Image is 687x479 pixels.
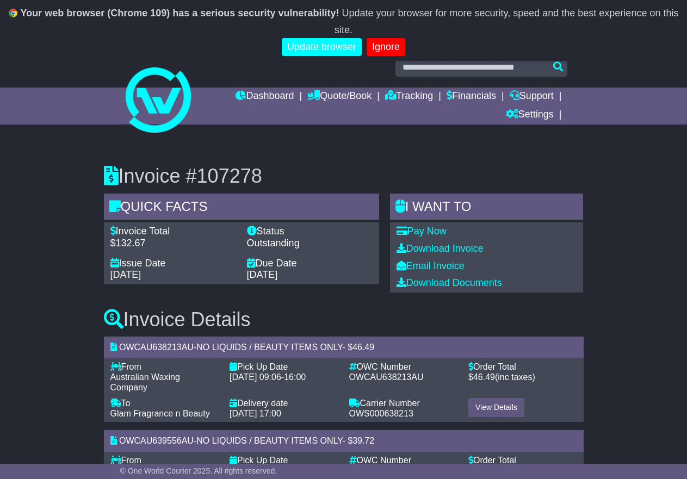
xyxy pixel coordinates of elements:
[110,238,236,250] div: $132.67
[196,436,342,445] span: NO LIQUIDS / BEAUTY ITEMS ONLY
[367,38,405,56] a: Ignore
[447,88,496,106] a: Financials
[230,455,338,465] div: Pick Up Date
[390,194,584,223] div: I WANT to
[247,269,373,281] div: [DATE]
[104,165,584,187] h3: Invoice #107278
[385,88,433,106] a: Tracking
[247,238,373,250] div: Outstanding
[110,269,236,281] div: [DATE]
[468,372,577,382] div: $ (inc taxes)
[196,343,342,352] span: NO LIQUIDS / BEAUTY ITEMS ONLY
[397,243,484,254] a: Download Invoice
[230,398,338,408] div: Delivery date
[119,436,194,445] span: OWCAU639556AU
[397,260,465,271] a: Email Invoice
[230,362,338,372] div: Pick Up Date
[119,343,194,352] span: OWCAU638213AU
[468,398,524,417] a: View Details
[120,466,277,475] span: © One World Courier 2025. All rights reserved.
[110,398,219,408] div: To
[397,226,447,237] a: Pay Now
[349,398,458,408] div: Carrier Number
[247,226,373,238] div: Status
[21,8,339,18] b: Your web browser (Chrome 109) has a serious security vulnerability!
[247,258,373,270] div: Due Date
[282,38,362,56] a: Update browser
[352,436,374,445] span: 39.72
[110,409,210,418] span: Glam Fragrance n Beauty
[110,372,180,392] span: Australian Waxing Company
[230,409,281,418] span: [DATE] 17:00
[230,372,338,382] div: -
[349,362,458,372] div: OWC Number
[349,372,424,382] span: OWCAU638213AU
[284,372,306,382] span: 16:00
[468,455,577,465] div: Order Total
[510,88,554,106] a: Support
[104,194,379,223] div: Quick Facts
[110,362,219,372] div: From
[506,106,554,125] a: Settings
[349,455,458,465] div: OWC Number
[110,258,236,270] div: Issue Date
[468,362,577,372] div: Order Total
[236,88,294,106] a: Dashboard
[104,337,584,358] div: - - $
[352,343,374,352] span: 46.49
[110,455,219,465] div: From
[349,409,413,418] span: OWS000638213
[473,372,495,382] span: 46.49
[104,430,584,451] div: - - $
[307,88,372,106] a: Quote/Book
[110,226,236,238] div: Invoice Total
[230,372,281,382] span: [DATE] 09:06
[397,277,502,288] a: Download Documents
[104,309,584,331] h3: Invoice Details
[335,8,678,35] span: Update your browser for more security, speed and the best experience on this site.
